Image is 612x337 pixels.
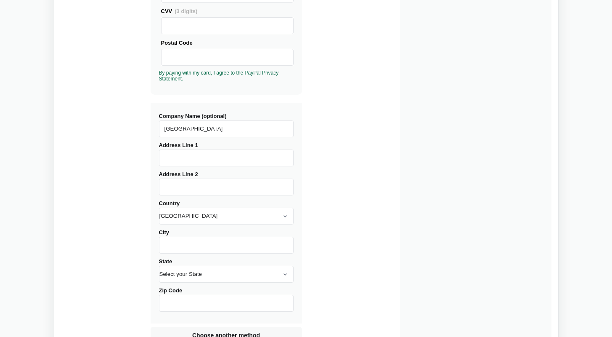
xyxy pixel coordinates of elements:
label: Country [159,200,294,225]
iframe: Secure Credit Card Frame - Postal Code [165,49,290,65]
input: Address Line 1 [159,150,294,166]
span: (3 digits) [175,8,197,14]
label: City [159,229,294,254]
iframe: Secure Credit Card Frame - CVV [165,18,290,34]
div: Postal Code [161,38,294,47]
label: Address Line 2 [159,171,294,195]
input: Company Name (optional) [159,120,294,137]
div: CVV [161,7,294,16]
label: Address Line 1 [159,142,294,166]
label: State [159,258,294,283]
label: Company Name (optional) [159,113,294,137]
label: Zip Code [159,287,294,312]
input: Zip Code [159,295,294,312]
select: State [159,266,294,283]
a: By paying with my card, I agree to the PayPal Privacy Statement. [159,70,279,82]
input: Address Line 2 [159,179,294,195]
input: City [159,237,294,254]
select: Country [159,208,294,225]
